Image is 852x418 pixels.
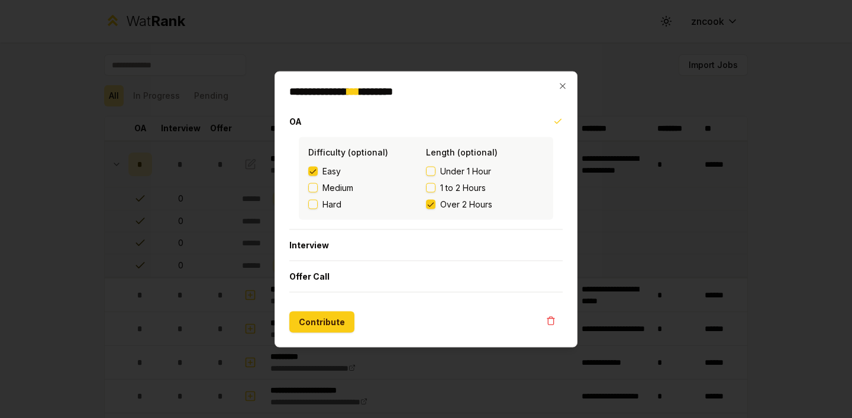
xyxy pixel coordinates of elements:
button: Interview [289,229,563,260]
button: 1 to 2 Hours [426,183,435,192]
button: Easy [308,166,318,176]
button: Under 1 Hour [426,166,435,176]
button: Offer Call [289,261,563,291]
label: Length (optional) [426,147,498,157]
button: Medium [308,183,318,192]
span: Medium [322,182,353,193]
span: Over 2 Hours [440,198,492,210]
span: Hard [322,198,341,210]
button: Hard [308,199,318,209]
div: OA [289,137,563,229]
span: 1 to 2 Hours [440,182,486,193]
span: Under 1 Hour [440,165,491,177]
button: Over 2 Hours [426,199,435,209]
label: Difficulty (optional) [308,147,388,157]
span: Easy [322,165,341,177]
button: Contribute [289,311,354,332]
button: OA [289,106,563,137]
